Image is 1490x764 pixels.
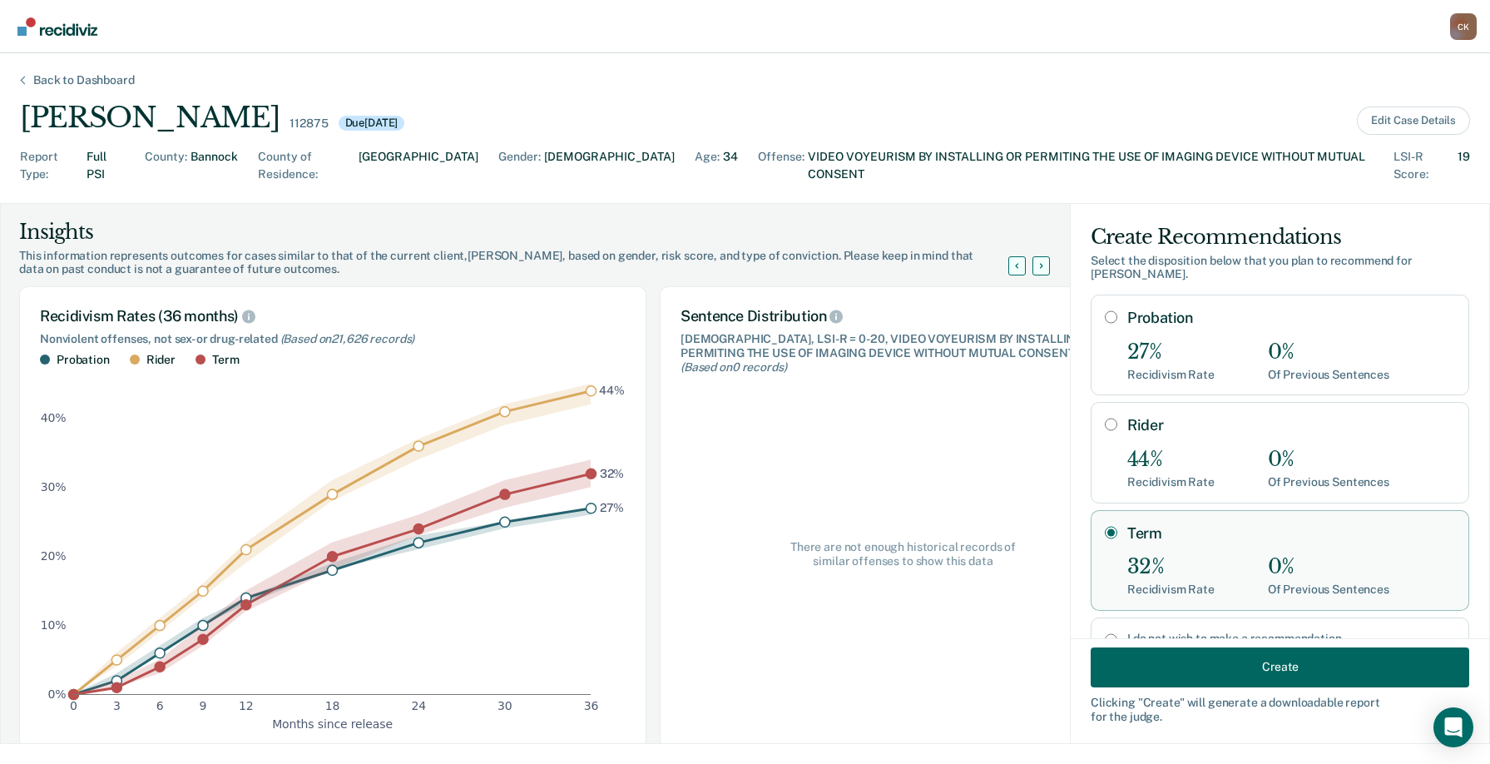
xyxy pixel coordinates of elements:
[339,116,405,131] div: Due [DATE]
[57,353,110,367] div: Probation
[1268,555,1389,579] div: 0%
[146,353,176,367] div: Rider
[599,384,625,397] text: 44%
[785,540,1022,568] span: There are not enough historical records of similar offenses to show this data
[70,699,598,712] g: x-axis tick label
[19,249,1028,277] div: This information represents outcomes for cases similar to that of the current client, [PERSON_NAM...
[113,699,121,712] text: 3
[1127,555,1215,579] div: 32%
[758,148,804,183] div: Offense :
[1357,107,1470,135] button: Edit Case Details
[1127,524,1455,543] label: Term
[1127,416,1455,434] label: Rider
[599,384,625,514] g: text
[1091,647,1469,687] button: Create
[1268,448,1389,472] div: 0%
[1091,695,1469,723] div: Clicking " Create " will generate a downloadable report for the judge.
[145,148,187,183] div: County :
[1127,340,1215,365] div: 27%
[1268,368,1389,382] div: Of Previous Sentences
[1127,583,1215,597] div: Recidivism Rate
[272,717,393,730] g: x-axis label
[40,332,626,346] div: Nonviolent offenses, not sex- or drug-related
[681,360,786,374] span: (Based on 0 records )
[1433,707,1473,747] div: Open Intercom Messenger
[40,307,626,325] div: Recidivism Rates (36 months)
[41,411,67,701] g: y-axis tick label
[156,699,164,712] text: 6
[1127,368,1215,382] div: Recidivism Rate
[48,687,67,701] text: 0%
[41,618,67,632] text: 10%
[41,480,67,494] text: 30%
[41,549,67,563] text: 20%
[1268,340,1389,365] div: 0%
[600,466,625,479] text: 32%
[1127,309,1455,327] label: Probation
[600,501,625,514] text: 27%
[19,219,1028,246] div: Insights
[239,699,254,712] text: 12
[681,332,1126,374] div: [DEMOGRAPHIC_DATA], LSI-R = 0-20, VIDEO VOYEURISM BY INSTALLING OR PERMITING THE USE OF IMAGING D...
[258,148,356,183] div: County of Residence :
[1127,448,1215,472] div: 44%
[20,101,280,135] div: [PERSON_NAME]
[1393,148,1454,183] div: LSI-R Score :
[1127,632,1455,646] label: I do not wish to make a recommendation
[200,699,207,712] text: 9
[359,148,478,183] div: [GEOGRAPHIC_DATA]
[280,332,415,345] span: (Based on 21,626 records )
[17,17,97,36] img: Recidiviz
[1091,254,1469,282] div: Select the disposition below that you plan to recommend for [PERSON_NAME] .
[681,307,1126,325] div: Sentence Distribution
[411,699,426,712] text: 24
[272,717,393,730] text: Months since release
[723,148,738,183] div: 34
[212,353,239,367] div: Term
[1091,224,1469,251] div: Create Recommendations
[87,148,124,183] div: Full PSI
[1268,475,1389,489] div: Of Previous Sentences
[1268,583,1389,597] div: Of Previous Sentences
[13,73,155,87] div: Back to Dashboard
[70,699,77,712] text: 0
[584,699,599,712] text: 36
[695,148,720,183] div: Age :
[1450,13,1477,40] div: C K
[1450,13,1477,40] button: Profile dropdown button
[20,148,83,183] div: Report Type :
[73,384,591,694] g: area
[191,148,238,183] div: Bannock
[808,148,1373,183] div: VIDEO VOYEURISM BY INSTALLING OR PERMITING THE USE OF IMAGING DEVICE WITHOUT MUTUAL CONSENT
[544,148,675,183] div: [DEMOGRAPHIC_DATA]
[1458,148,1470,183] div: 19
[1127,475,1215,489] div: Recidivism Rate
[325,699,340,712] text: 18
[41,411,67,424] text: 40%
[497,699,512,712] text: 30
[498,148,541,183] div: Gender :
[290,117,328,131] div: 112875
